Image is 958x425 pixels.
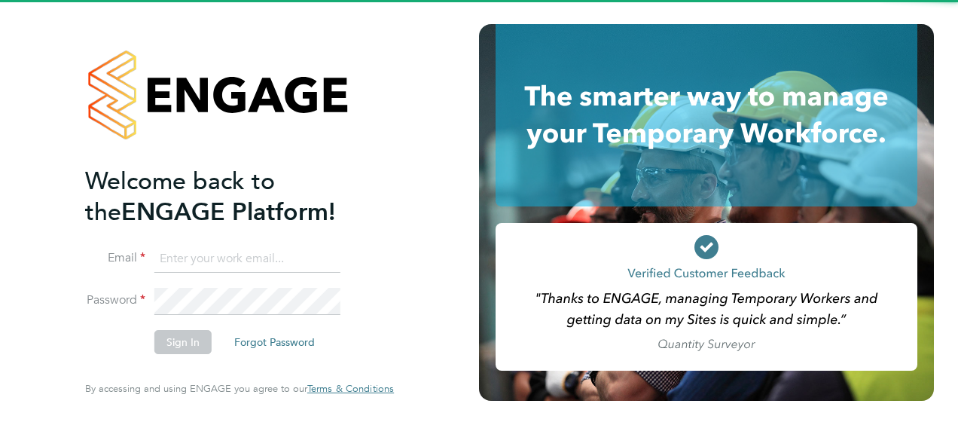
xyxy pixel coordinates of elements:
h2: ENGAGE Platform! [85,166,379,228]
span: By accessing and using ENGAGE you agree to our [85,382,394,395]
button: Forgot Password [222,330,327,354]
label: Email [85,250,145,266]
button: Sign In [154,330,212,354]
span: Welcome back to the [85,167,275,227]
label: Password [85,292,145,308]
a: Terms & Conditions [307,383,394,395]
input: Enter your work email... [154,246,340,273]
span: Terms & Conditions [307,382,394,395]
